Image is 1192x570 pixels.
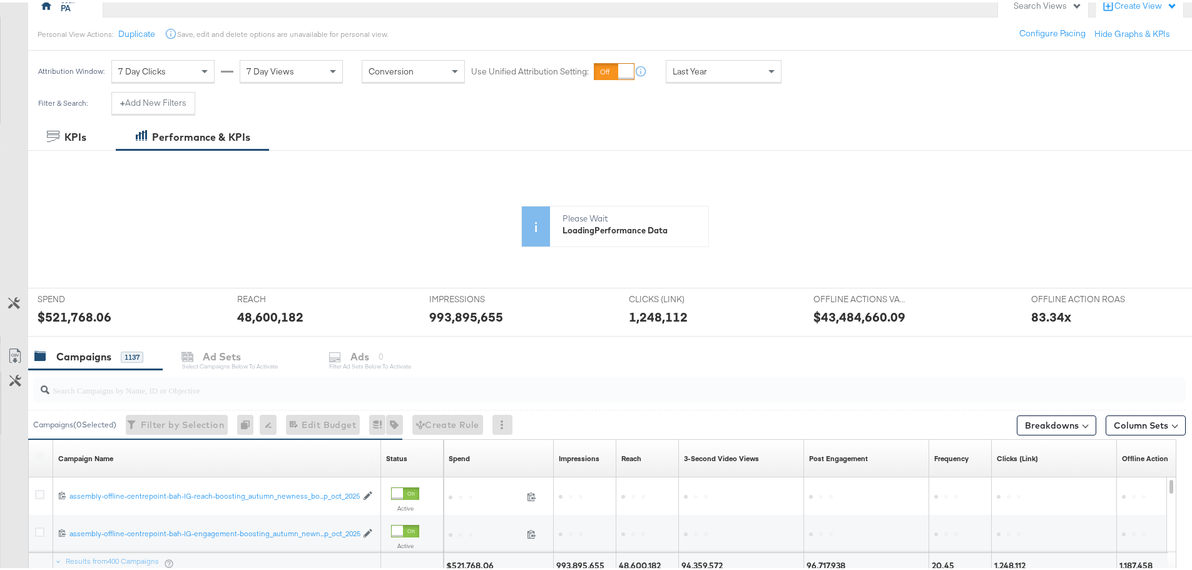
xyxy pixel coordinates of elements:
div: 20.45 [932,557,958,569]
div: 94,359,572 [681,557,726,569]
div: Campaign Name [58,451,113,461]
div: Save, edit and delete options are unavailable for personal view. [177,27,388,37]
div: Attribution Window: [38,64,105,73]
a: Offline Actions. [1122,451,1172,461]
div: 3-Second Video Views [684,451,759,461]
a: The number of actions related to your Page's posts as a result of your ad. [809,451,868,461]
div: 1,248,112 [994,557,1029,569]
div: Campaigns ( 0 Selected) [33,417,116,428]
a: The average number of times your ad was served to each person. [934,451,969,461]
a: The total amount spent to date. [449,451,470,461]
div: 1,187,458 [1119,557,1156,569]
div: Clicks (Link) [997,451,1038,461]
div: KPIs [64,128,86,142]
div: assembly-offline-centrepoint-bah-IG-engagement-boosting_autumn_newn...p_oct_2025 [69,526,357,536]
a: The number of times your ad was served. On mobile apps an ad is counted as served the first time ... [559,451,599,461]
a: assembly-offline-centrepoint-bah-IG-engagement-boosting_autumn_newn...p_oct_2025 [69,526,357,537]
button: Configure Pacing [1011,20,1094,43]
button: Hide Graphs & KPIs [1094,26,1170,38]
strong: + [120,94,125,106]
label: Use Unified Attribution Setting: [471,63,589,75]
button: Breakdowns [1017,413,1096,433]
div: Spend [449,451,470,461]
div: Reach [621,451,641,461]
div: Personal View Actions: [38,27,113,37]
a: assembly-offline-centrepoint-bah-IG-reach-boosting_autumn_newness_bo...p_oct_2025 [69,489,357,499]
a: Your campaign name. [58,451,113,461]
div: 48,600,182 [619,557,665,569]
div: 1137 [121,349,143,360]
div: Campaigns [56,347,111,362]
span: 7 Day Views [247,63,294,74]
a: The number of clicks on links appearing on your ad or Page that direct people to your sites off F... [997,451,1038,461]
a: The number of people your ad was served to. [621,451,641,461]
button: +Add New Filters [111,89,195,112]
button: Duplicate [118,26,155,38]
div: Frequency [934,451,969,461]
span: Conversion [369,63,414,74]
div: 96,717,938 [807,557,849,569]
div: Performance & KPIs [152,128,250,142]
div: 993,895,655 [556,557,608,569]
a: The number of times your video was viewed for 3 seconds or more. [684,451,759,461]
div: Post Engagement [809,451,868,461]
div: Offline Actions [1122,451,1172,461]
span: 7 Day Clicks [118,63,166,74]
a: Shows the current state of your Ad Campaign. [386,451,407,461]
input: Search Campaigns by Name, ID or Objective [49,370,1080,395]
div: $521,768.06 [446,557,497,569]
div: Impressions [559,451,599,461]
div: 0 [237,412,260,432]
label: Active [391,539,419,547]
button: Column Sets [1106,413,1186,433]
div: Status [386,451,407,461]
div: Filter & Search: [38,96,88,105]
span: Last Year [673,63,707,74]
label: Active [391,502,419,510]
